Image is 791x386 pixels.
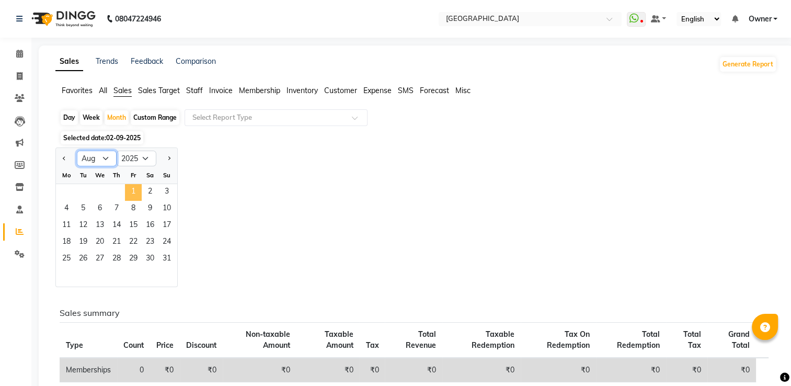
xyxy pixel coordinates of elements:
span: Tax On Redemption [547,330,590,350]
b: 08047224946 [115,4,161,33]
span: Price [156,340,174,350]
span: Type [66,340,83,350]
div: Th [108,167,125,184]
span: 15 [125,218,142,234]
span: 1 [125,184,142,201]
span: 25 [58,251,75,268]
div: Monday, August 4, 2025 [58,201,75,218]
span: 7 [108,201,125,218]
span: 19 [75,234,91,251]
span: Count [123,340,144,350]
img: logo [27,4,98,33]
span: 22 [125,234,142,251]
span: 13 [91,218,108,234]
select: Select year [117,151,156,166]
a: Feedback [131,56,163,66]
a: Trends [96,56,118,66]
td: ₹0 [359,358,385,382]
div: Saturday, August 9, 2025 [142,201,158,218]
td: ₹0 [442,358,520,382]
div: Sunday, August 17, 2025 [158,218,175,234]
span: 21 [108,234,125,251]
td: ₹0 [150,358,180,382]
div: Thursday, August 7, 2025 [108,201,125,218]
span: 11 [58,218,75,234]
span: Owner [748,14,771,25]
div: Monday, August 18, 2025 [58,234,75,251]
span: Inventory [286,86,318,95]
div: Month [105,110,129,125]
span: 8 [125,201,142,218]
div: Tu [75,167,91,184]
div: Sunday, August 31, 2025 [158,251,175,268]
span: 5 [75,201,91,218]
div: Sunday, August 3, 2025 [158,184,175,201]
span: 14 [108,218,125,234]
div: Thursday, August 21, 2025 [108,234,125,251]
div: Saturday, August 23, 2025 [142,234,158,251]
span: Misc [455,86,471,95]
h6: Sales summary [60,308,769,318]
span: Forecast [420,86,449,95]
div: Saturday, August 16, 2025 [142,218,158,234]
div: Friday, August 22, 2025 [125,234,142,251]
div: We [91,167,108,184]
span: 4 [58,201,75,218]
span: Total Tax [683,330,701,350]
button: Generate Report [720,57,776,72]
span: Non-taxable Amount [246,330,290,350]
div: Monday, August 11, 2025 [58,218,75,234]
span: Membership [239,86,280,95]
span: Sales Target [138,86,180,95]
span: 29 [125,251,142,268]
div: Friday, August 15, 2025 [125,218,142,234]
div: Sunday, August 24, 2025 [158,234,175,251]
td: 0 [117,358,150,382]
div: Sa [142,167,158,184]
span: Staff [186,86,203,95]
span: Discount [186,340,216,350]
span: Customer [324,86,357,95]
span: Sales [113,86,132,95]
div: Tuesday, August 5, 2025 [75,201,91,218]
span: Favorites [62,86,93,95]
span: 28 [108,251,125,268]
div: Saturday, August 2, 2025 [142,184,158,201]
span: 26 [75,251,91,268]
span: 12 [75,218,91,234]
select: Select month [77,151,117,166]
div: Friday, August 29, 2025 [125,251,142,268]
span: 27 [91,251,108,268]
span: Expense [363,86,392,95]
span: Selected date: [61,131,143,144]
span: 2 [142,184,158,201]
span: 30 [142,251,158,268]
div: Tuesday, August 12, 2025 [75,218,91,234]
span: 31 [158,251,175,268]
td: ₹0 [596,358,666,382]
div: Custom Range [131,110,179,125]
div: Thursday, August 14, 2025 [108,218,125,234]
div: Tuesday, August 19, 2025 [75,234,91,251]
div: Fr [125,167,142,184]
span: 24 [158,234,175,251]
div: Su [158,167,175,184]
div: Saturday, August 30, 2025 [142,251,158,268]
span: All [99,86,107,95]
span: Grand Total [728,330,750,350]
span: 10 [158,201,175,218]
span: 02-09-2025 [106,134,141,142]
button: Previous month [60,150,68,167]
span: SMS [398,86,414,95]
a: Comparison [176,56,216,66]
span: Total Revenue [406,330,436,350]
span: Taxable Redemption [472,330,514,350]
span: 9 [142,201,158,218]
div: Wednesday, August 6, 2025 [91,201,108,218]
span: 23 [142,234,158,251]
div: Wednesday, August 27, 2025 [91,251,108,268]
td: ₹0 [707,358,756,382]
span: 16 [142,218,158,234]
td: ₹0 [223,358,296,382]
td: ₹0 [180,358,223,382]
